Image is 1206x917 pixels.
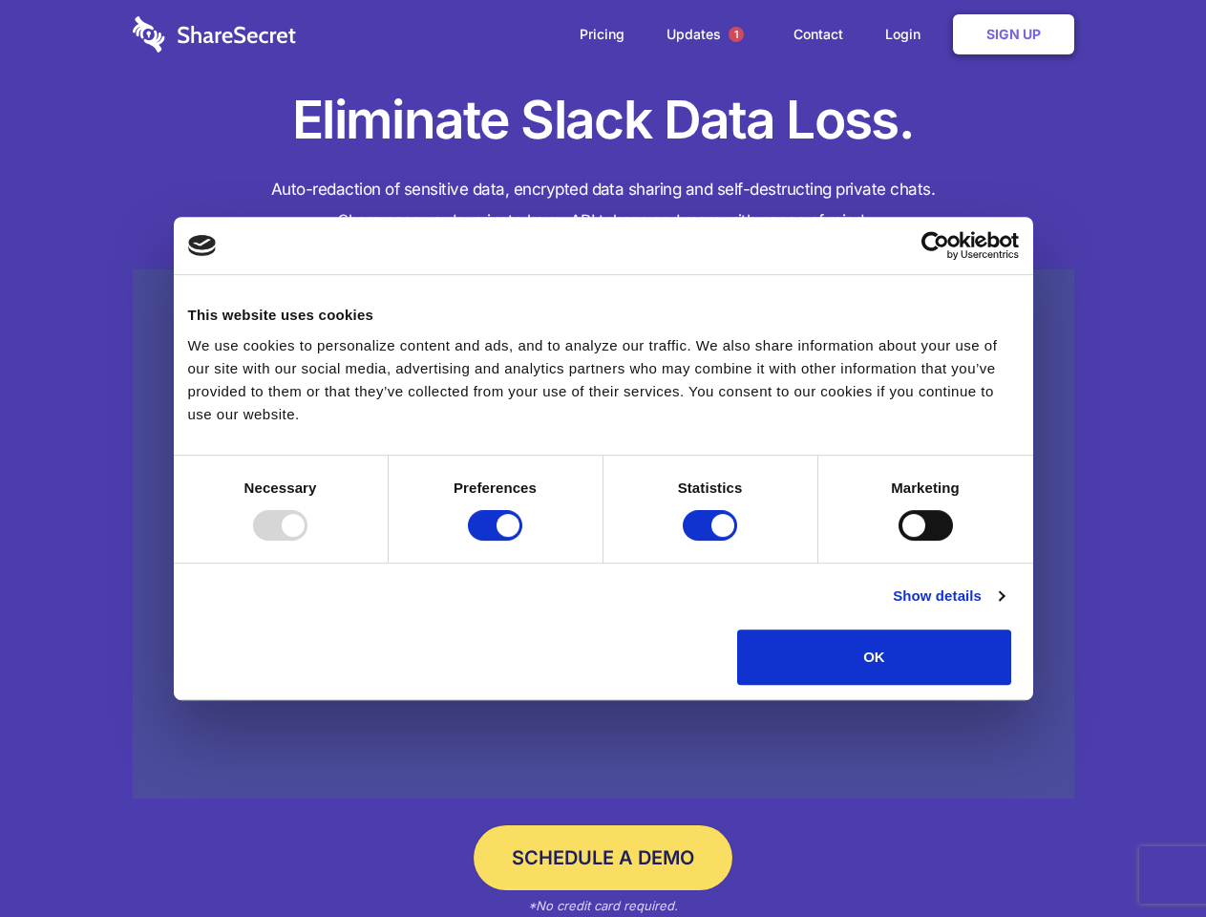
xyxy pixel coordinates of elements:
button: OK [737,629,1011,685]
strong: Preferences [454,480,537,496]
a: Pricing [561,5,644,64]
strong: Necessary [244,480,317,496]
div: We use cookies to personalize content and ads, and to analyze our traffic. We also share informat... [188,334,1019,426]
a: Contact [774,5,862,64]
em: *No credit card required. [528,898,678,913]
a: Show details [893,585,1004,608]
a: Login [866,5,949,64]
a: Sign Up [953,14,1074,54]
a: Wistia video thumbnail [133,269,1074,800]
span: 1 [729,27,744,42]
h4: Auto-redaction of sensitive data, encrypted data sharing and self-destructing private chats. Shar... [133,174,1074,237]
a: Usercentrics Cookiebot - opens in a new window [852,231,1019,260]
img: logo-wordmark-white-trans-d4663122ce5f474addd5e946df7df03e33cb6a1c49d2221995e7729f52c070b2.svg [133,16,296,53]
img: logo [188,235,217,256]
strong: Statistics [678,480,743,496]
strong: Marketing [891,480,960,496]
h1: Eliminate Slack Data Loss. [133,86,1074,155]
a: Schedule a Demo [474,825,732,890]
div: This website uses cookies [188,304,1019,327]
